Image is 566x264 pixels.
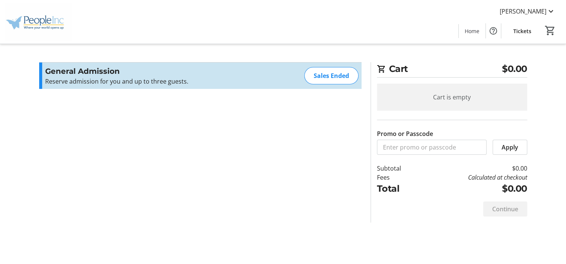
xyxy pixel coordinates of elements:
[543,24,557,37] button: Cart
[502,143,518,152] span: Apply
[377,62,527,78] h2: Cart
[420,164,527,173] td: $0.00
[377,140,487,155] input: Enter promo or passcode
[377,164,421,173] td: Subtotal
[45,66,210,77] h3: General Admission
[459,24,485,38] a: Home
[377,129,433,138] label: Promo or Passcode
[420,182,527,195] td: $0.00
[513,27,531,35] span: Tickets
[377,84,527,111] div: Cart is empty
[500,7,546,16] span: [PERSON_NAME]
[304,67,359,84] div: Sales Ended
[377,173,421,182] td: Fees
[5,3,72,41] img: People Inc.'s Logo
[377,182,421,195] td: Total
[502,62,527,76] span: $0.00
[507,24,537,38] a: Tickets
[486,23,501,38] button: Help
[465,27,479,35] span: Home
[420,173,527,182] td: Calculated at checkout
[45,77,210,86] p: Reserve admission for you and up to three guests.
[493,140,527,155] button: Apply
[494,5,561,17] button: [PERSON_NAME]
